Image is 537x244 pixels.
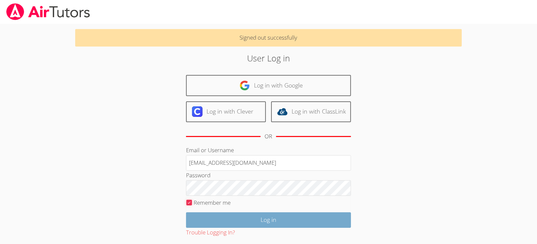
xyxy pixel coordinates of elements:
[186,101,266,122] a: Log in with Clever
[265,132,272,141] div: OR
[75,29,462,47] p: Signed out successfully
[186,212,351,228] input: Log in
[186,228,235,237] button: Trouble Logging In?
[277,106,288,117] img: classlink-logo-d6bb404cc1216ec64c9a2012d9dc4662098be43eaf13dc465df04b49fa7ab582.svg
[186,171,210,179] label: Password
[186,146,234,154] label: Email or Username
[123,52,413,64] h2: User Log in
[186,75,351,96] a: Log in with Google
[271,101,351,122] a: Log in with ClassLink
[6,3,91,20] img: airtutors_banner-c4298cdbf04f3fff15de1276eac7730deb9818008684d7c2e4769d2f7ddbe033.png
[194,199,231,206] label: Remember me
[192,106,203,117] img: clever-logo-6eab21bc6e7a338710f1a6ff85c0baf02591cd810cc4098c63d3a4b26e2feb20.svg
[239,80,250,91] img: google-logo-50288ca7cdecda66e5e0955fdab243c47b7ad437acaf1139b6f446037453330a.svg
